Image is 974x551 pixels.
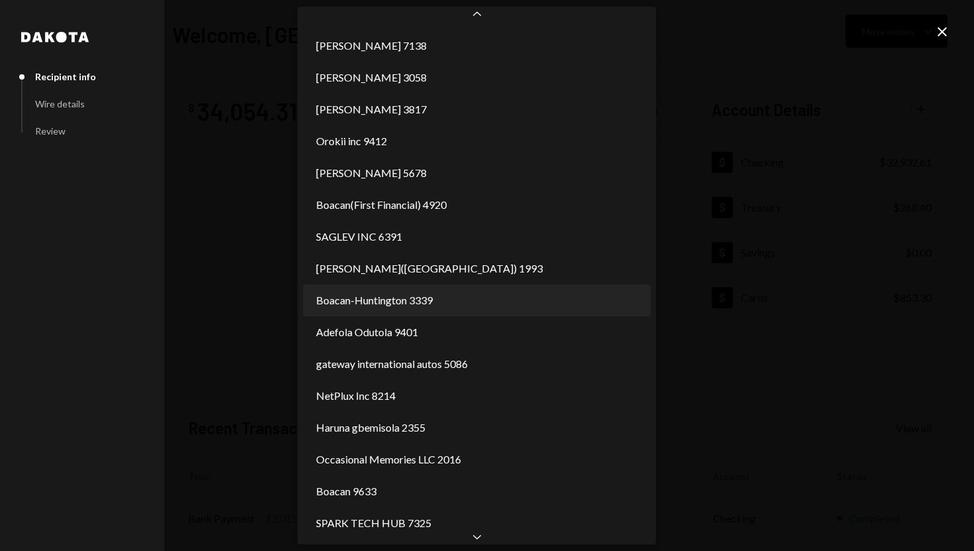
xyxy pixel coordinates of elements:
[316,515,431,531] span: SPARK TECH HUB 7325
[316,452,461,467] span: Occasional Memories LLC 2016
[316,133,387,149] span: Orokii inc 9412
[316,165,427,181] span: [PERSON_NAME] 5678
[316,483,376,499] span: Boacan 9633
[316,38,427,54] span: [PERSON_NAME] 7138
[316,324,418,340] span: Adefola Odutola 9401
[316,229,402,245] span: SAGLEV INC 6391
[316,420,425,436] span: Haruna gbemisola 2355
[35,71,96,82] div: Recipient info
[316,356,468,372] span: gateway international autos 5086
[316,292,433,308] span: Boacan-Huntington 3339
[316,197,447,213] span: Boacan(First Financial) 4920
[316,261,543,276] span: [PERSON_NAME]([GEOGRAPHIC_DATA]) 1993
[35,125,66,137] div: Review
[316,101,427,117] span: [PERSON_NAME] 3817
[316,70,427,86] span: [PERSON_NAME] 3058
[35,98,85,109] div: Wire details
[316,388,396,404] span: NetPlux Inc 8214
